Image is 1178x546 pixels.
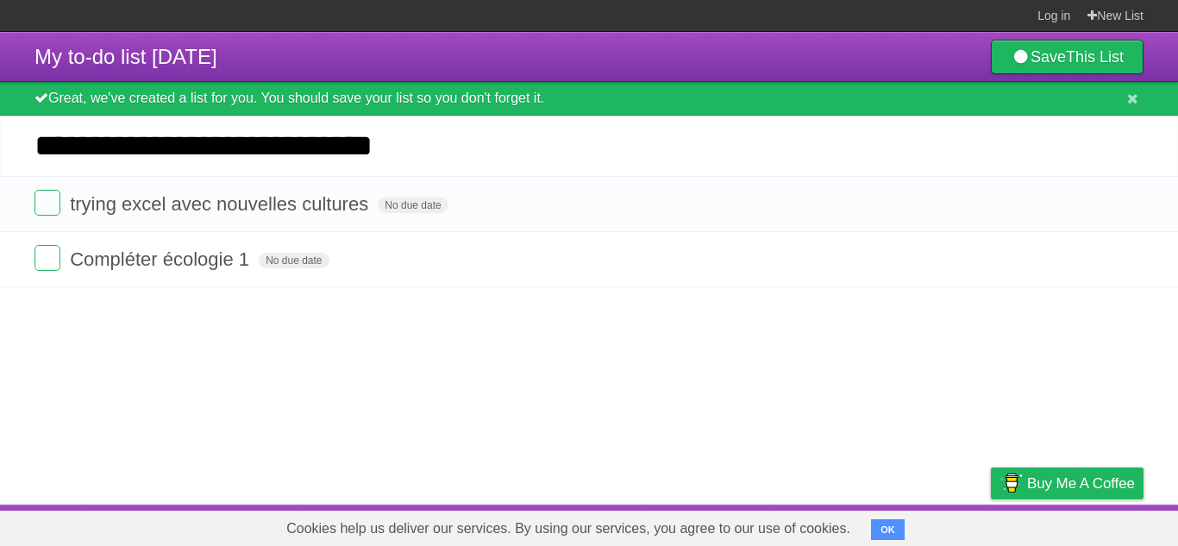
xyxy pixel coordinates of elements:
[871,519,905,540] button: OK
[1027,468,1135,499] span: Buy me a coffee
[991,40,1144,74] a: SaveThis List
[1035,509,1144,542] a: Suggest a feature
[999,468,1023,498] img: Buy me a coffee
[34,245,60,271] label: Done
[818,509,888,542] a: Developers
[1066,48,1124,66] b: This List
[761,509,798,542] a: About
[259,253,329,268] span: No due date
[70,248,254,270] span: Compléter écologie 1
[991,468,1144,499] a: Buy me a coffee
[70,193,373,215] span: trying excel avec nouvelles cultures
[269,511,868,546] span: Cookies help us deliver our services. By using our services, you agree to our use of cookies.
[34,45,217,68] span: My to-do list [DATE]
[968,509,1013,542] a: Privacy
[910,509,948,542] a: Terms
[378,198,448,213] span: No due date
[34,190,60,216] label: Done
